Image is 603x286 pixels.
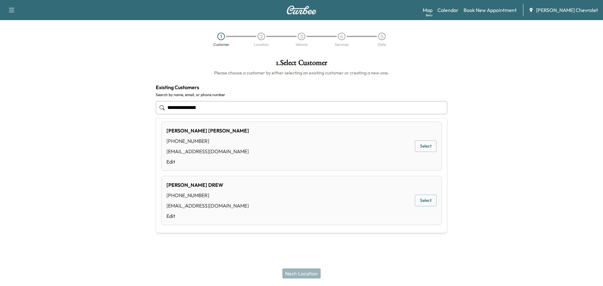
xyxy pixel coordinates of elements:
div: [EMAIL_ADDRESS][DOMAIN_NAME] [166,148,249,155]
div: 4 [338,33,345,40]
div: Customer [213,43,229,46]
div: Date [378,43,386,46]
div: [PHONE_NUMBER] [166,137,249,145]
h4: Existing Customers [156,84,447,91]
a: Book New Appointment [464,6,517,14]
h1: 1 . Select Customer [156,59,447,70]
a: Edit [166,212,249,220]
h6: Please choose a customer by either selecting an existing customer or creating a new one. [156,70,447,76]
span: [PERSON_NAME] Chevrolet [536,6,598,14]
div: [PERSON_NAME] DREW [166,181,249,189]
div: Services [335,43,349,46]
div: Vehicle [296,43,307,46]
div: Location [254,43,269,46]
div: 5 [378,33,386,40]
a: MapBeta [423,6,432,14]
div: Beta [426,13,432,18]
a: Edit [166,158,249,165]
img: Curbee Logo [286,6,317,14]
a: Calendar [437,6,459,14]
button: Select [415,195,437,206]
div: [PERSON_NAME] [PERSON_NAME] [166,127,249,134]
div: 3 [298,33,305,40]
button: Select [415,140,437,152]
div: 2 [258,33,265,40]
div: [EMAIL_ADDRESS][DOMAIN_NAME] [166,202,249,209]
div: 1 [217,33,225,40]
label: Search by name, email, or phone number [156,92,447,97]
div: [PHONE_NUMBER] [166,192,249,199]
